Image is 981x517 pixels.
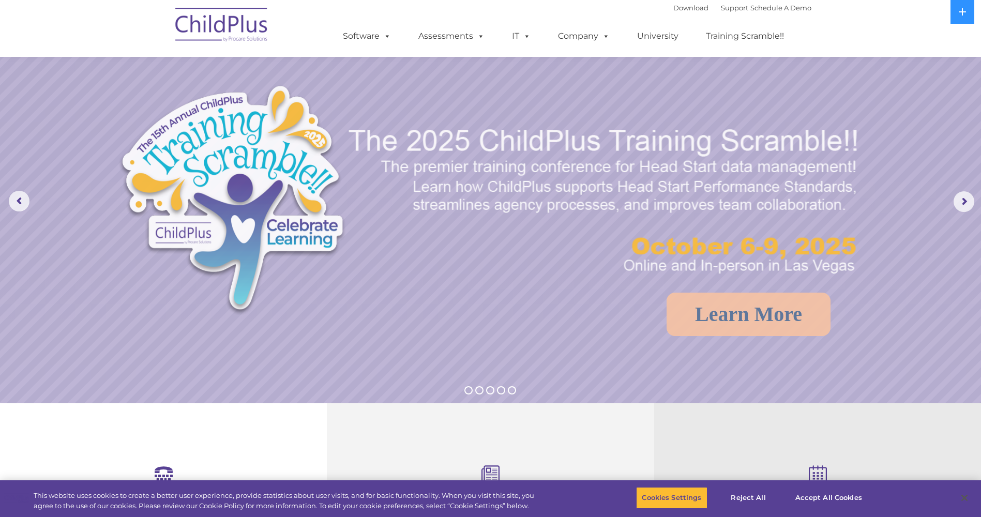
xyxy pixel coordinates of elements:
[34,491,539,511] div: This website uses cookies to create a better user experience, provide statistics about user visit...
[502,26,541,47] a: IT
[408,26,495,47] a: Assessments
[673,4,811,12] font: |
[333,26,401,47] a: Software
[696,26,794,47] a: Training Scramble!!
[667,293,831,336] a: Learn More
[953,486,976,509] button: Close
[548,26,620,47] a: Company
[627,26,689,47] a: University
[716,487,781,509] button: Reject All
[673,4,708,12] a: Download
[636,487,707,509] button: Cookies Settings
[170,1,274,52] img: ChildPlus by Procare Solutions
[750,4,811,12] a: Schedule A Demo
[790,487,868,509] button: Accept All Cookies
[721,4,748,12] a: Support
